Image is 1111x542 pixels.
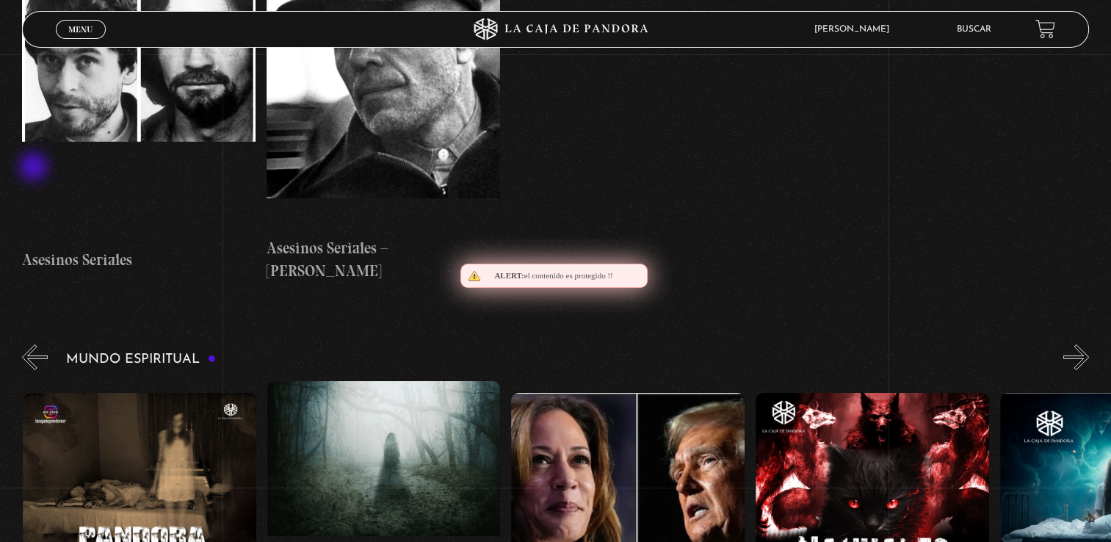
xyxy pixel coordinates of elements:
[66,353,216,366] h3: Mundo Espiritual
[68,25,93,34] span: Menu
[1063,344,1089,370] button: Next
[494,271,524,280] span: Alert:
[957,25,991,34] a: Buscar
[63,37,98,48] span: Cerrar
[460,264,648,288] div: el contenido es protegido !!
[1035,19,1055,39] a: View your shopping cart
[807,25,904,34] span: [PERSON_NAME]
[22,344,48,370] button: Previous
[267,236,500,283] h4: Asesinos Seriales – [PERSON_NAME]
[22,248,256,272] h4: Asesinos Seriales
